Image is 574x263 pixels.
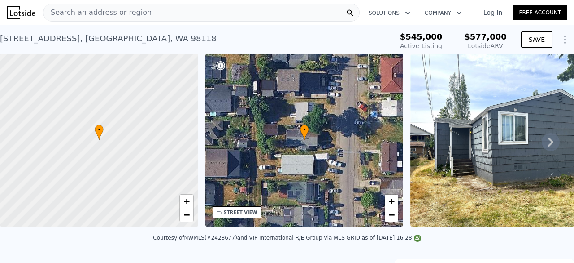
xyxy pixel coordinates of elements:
button: Solutions [361,5,417,21]
img: Lotside [7,6,35,19]
button: Company [417,5,469,21]
div: • [300,125,309,140]
img: NWMLS Logo [414,235,421,242]
a: Zoom out [385,208,398,222]
button: SAVE [521,31,552,48]
a: Zoom in [180,195,193,208]
a: Zoom out [180,208,193,222]
a: Zoom in [385,195,398,208]
div: Lotside ARV [464,41,507,50]
span: Search an address or region [43,7,152,18]
button: Show Options [556,31,574,49]
span: + [389,196,395,207]
span: $577,000 [464,32,507,41]
div: • [95,125,104,140]
span: − [183,209,189,220]
span: − [389,209,395,220]
div: STREET VIEW [224,209,257,216]
span: + [183,196,189,207]
a: Free Account [513,5,567,20]
span: • [300,126,309,134]
a: Log In [473,8,513,17]
span: Active Listing [400,42,442,49]
div: Courtesy of NWMLS (#2428677) and VIP International R/E Group via MLS GRID as of [DATE] 16:28 [153,235,421,241]
span: • [95,126,104,134]
span: $545,000 [400,32,443,41]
